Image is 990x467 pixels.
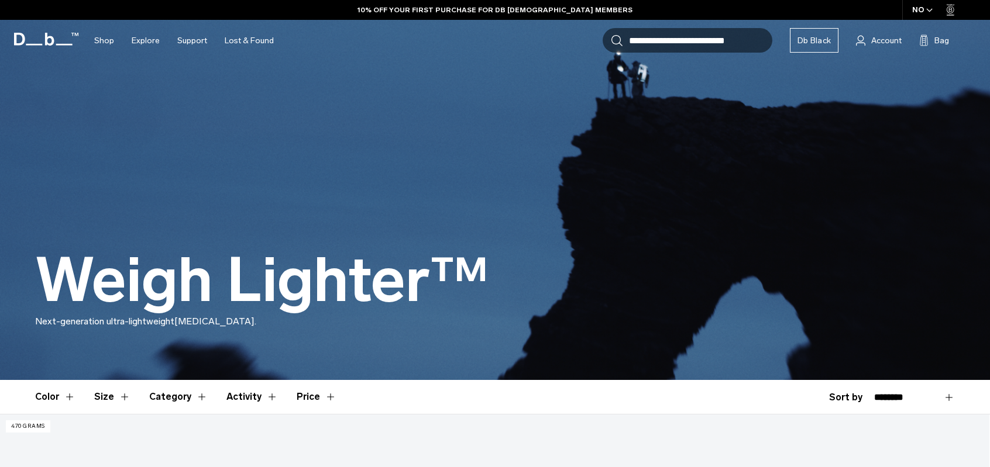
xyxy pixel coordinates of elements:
a: Support [177,20,207,61]
a: Account [856,33,902,47]
nav: Main Navigation [85,20,283,61]
button: Toggle Filter [226,380,278,414]
button: Toggle Filter [35,380,75,414]
button: Toggle Filter [149,380,208,414]
a: Shop [94,20,114,61]
button: Toggle Filter [94,380,130,414]
span: Account [871,34,902,47]
a: 10% OFF YOUR FIRST PURCHASE FOR DB [DEMOGRAPHIC_DATA] MEMBERS [357,5,632,15]
button: Toggle Price [297,380,336,414]
a: Lost & Found [225,20,274,61]
a: Explore [132,20,160,61]
span: Bag [934,34,949,47]
span: Next-generation ultra-lightweight [35,316,174,327]
h1: Weigh Lighter™ [35,247,489,314]
a: Db Black [790,28,838,53]
button: Bag [919,33,949,47]
span: [MEDICAL_DATA]. [174,316,256,327]
p: 470 grams [6,420,50,433]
